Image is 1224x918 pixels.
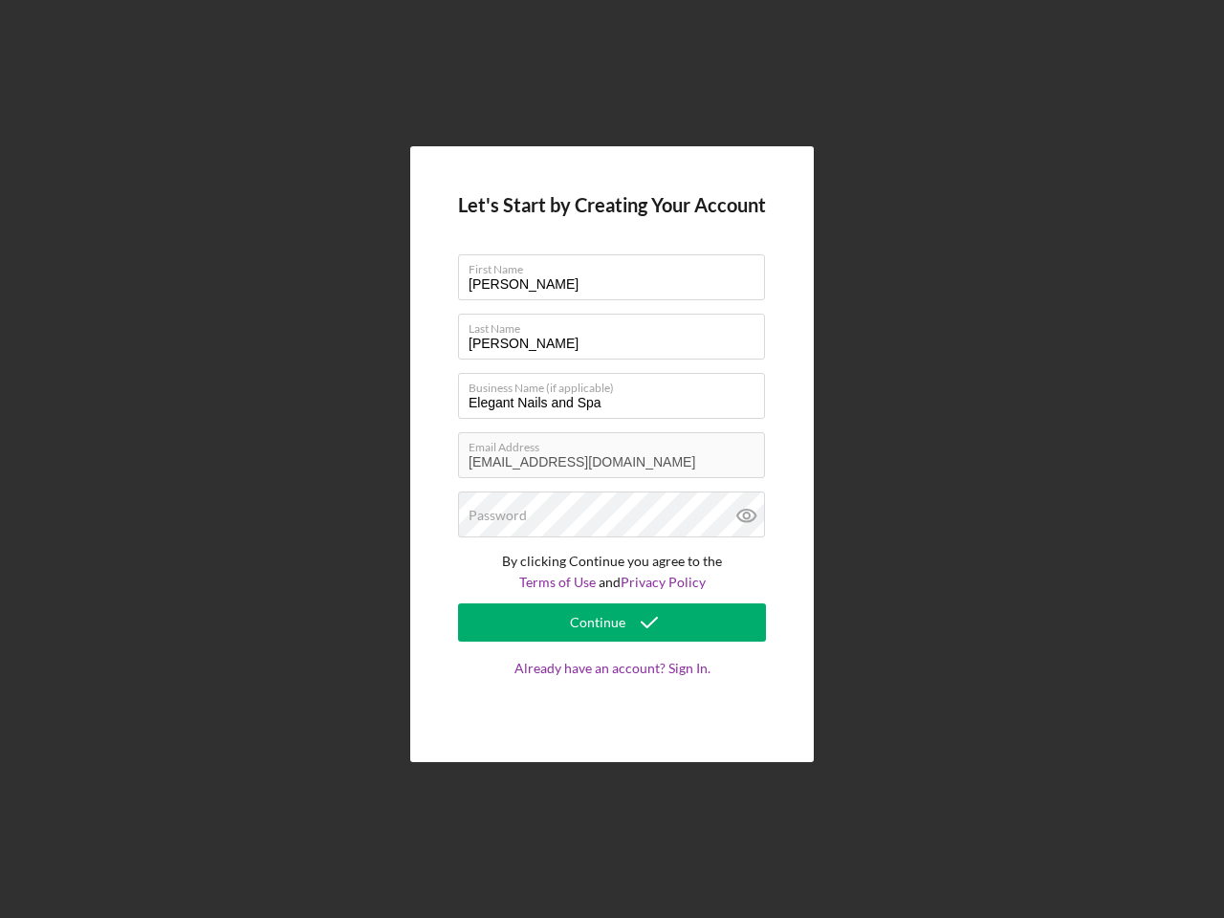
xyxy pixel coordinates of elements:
[469,255,765,276] label: First Name
[519,574,596,590] a: Terms of Use
[469,508,527,523] label: Password
[458,661,766,714] a: Already have an account? Sign In.
[469,374,765,395] label: Business Name (if applicable)
[469,433,765,454] label: Email Address
[621,574,706,590] a: Privacy Policy
[570,603,625,642] div: Continue
[458,194,766,216] h4: Let's Start by Creating Your Account
[458,603,766,642] button: Continue
[458,551,766,594] p: By clicking Continue you agree to the and
[469,315,765,336] label: Last Name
